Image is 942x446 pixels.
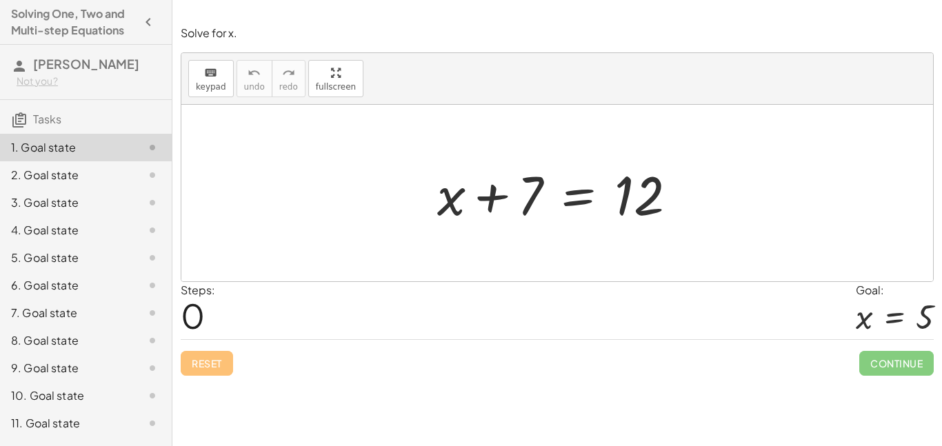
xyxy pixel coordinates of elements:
[188,60,234,97] button: keyboardkeypad
[11,167,122,183] div: 2. Goal state
[11,305,122,321] div: 7. Goal state
[144,305,161,321] i: Task not started.
[308,60,363,97] button: fullscreen
[204,65,217,81] i: keyboard
[33,56,139,72] span: [PERSON_NAME]
[181,26,934,41] p: Solve for x.
[316,82,356,92] span: fullscreen
[181,283,215,297] label: Steps:
[144,387,161,404] i: Task not started.
[279,82,298,92] span: redo
[144,222,161,239] i: Task not started.
[11,194,122,211] div: 3. Goal state
[282,65,295,81] i: redo
[856,282,934,298] div: Goal:
[11,415,122,432] div: 11. Goal state
[11,277,122,294] div: 6. Goal state
[11,6,136,39] h4: Solving One, Two and Multi-step Equations
[144,194,161,211] i: Task not started.
[144,332,161,349] i: Task not started.
[144,277,161,294] i: Task not started.
[33,112,61,126] span: Tasks
[11,139,122,156] div: 1. Goal state
[144,360,161,376] i: Task not started.
[181,294,205,336] span: 0
[11,387,122,404] div: 10. Goal state
[11,250,122,266] div: 5. Goal state
[244,82,265,92] span: undo
[237,60,272,97] button: undoundo
[248,65,261,81] i: undo
[196,82,226,92] span: keypad
[11,222,122,239] div: 4. Goal state
[272,60,305,97] button: redoredo
[144,167,161,183] i: Task not started.
[144,415,161,432] i: Task not started.
[17,74,161,88] div: Not you?
[11,332,122,349] div: 8. Goal state
[144,139,161,156] i: Task not started.
[11,360,122,376] div: 9. Goal state
[144,250,161,266] i: Task not started.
